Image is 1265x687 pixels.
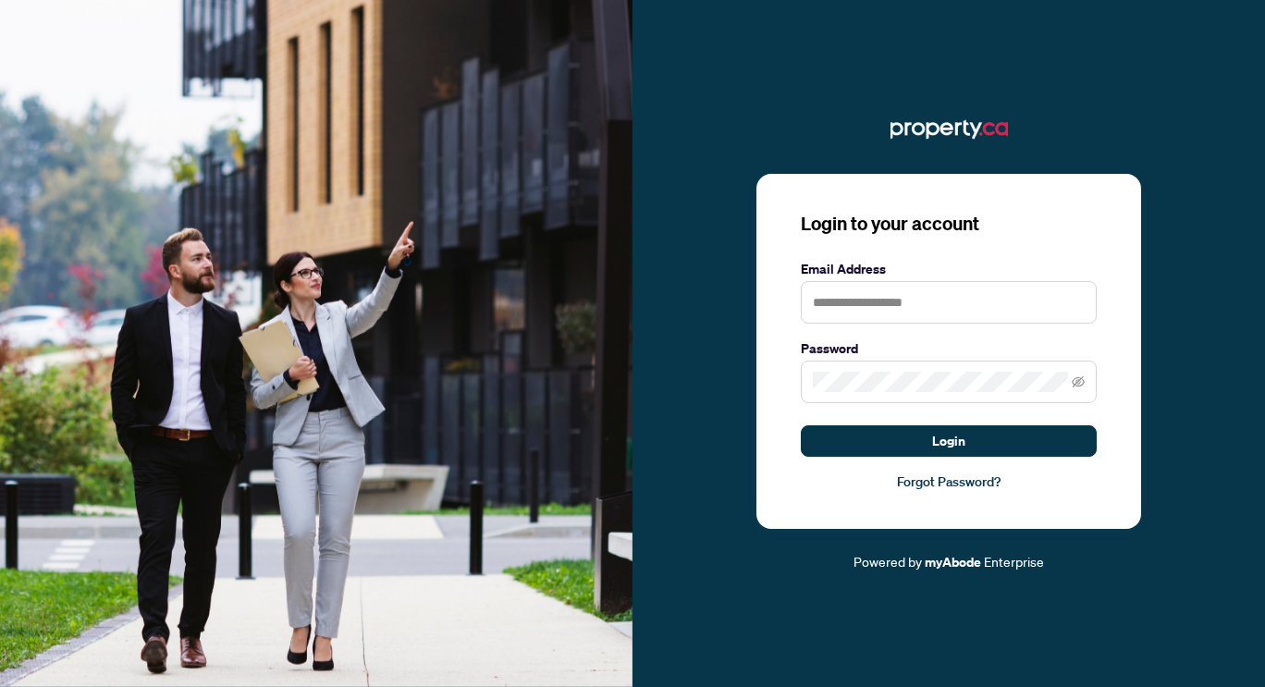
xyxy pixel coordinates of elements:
[801,259,1097,279] label: Email Address
[801,425,1097,457] button: Login
[854,553,922,570] span: Powered by
[1072,375,1085,388] span: eye-invisible
[932,426,965,456] span: Login
[925,552,981,572] a: myAbode
[984,553,1044,570] span: Enterprise
[890,115,1008,144] img: ma-logo
[801,211,1097,237] h3: Login to your account
[801,472,1097,492] a: Forgot Password?
[801,338,1097,359] label: Password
